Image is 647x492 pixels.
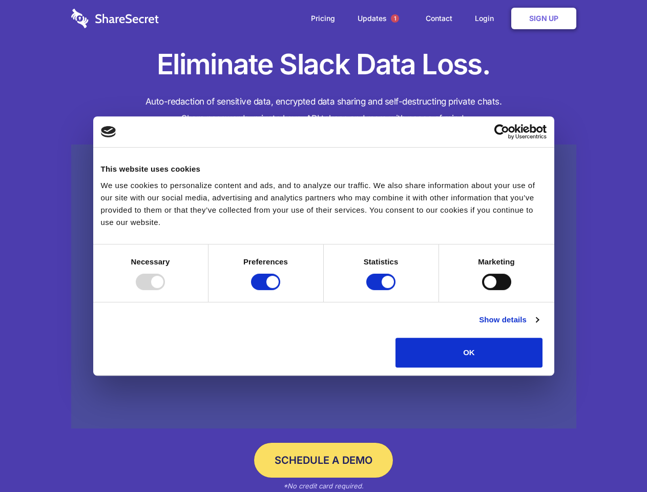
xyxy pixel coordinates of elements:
h1: Eliminate Slack Data Loss. [71,46,576,83]
a: Login [465,3,509,34]
a: Wistia video thumbnail [71,145,576,429]
button: OK [395,338,542,367]
strong: Statistics [364,257,399,266]
img: logo [101,126,116,137]
a: Usercentrics Cookiebot - opens in a new window [457,124,547,139]
em: *No credit card required. [283,482,364,490]
a: Pricing [301,3,345,34]
a: Sign Up [511,8,576,29]
strong: Preferences [243,257,288,266]
a: Show details [479,314,538,326]
strong: Necessary [131,257,170,266]
h4: Auto-redaction of sensitive data, encrypted data sharing and self-destructing private chats. Shar... [71,93,576,127]
a: Contact [415,3,463,34]
a: Schedule a Demo [254,443,393,478]
div: We use cookies to personalize content and ads, and to analyze our traffic. We also share informat... [101,179,547,229]
img: logo-wordmark-white-trans-d4663122ce5f474addd5e946df7df03e33cb6a1c49d2221995e7729f52c070b2.svg [71,9,159,28]
div: This website uses cookies [101,163,547,175]
span: 1 [391,14,399,23]
strong: Marketing [478,257,515,266]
